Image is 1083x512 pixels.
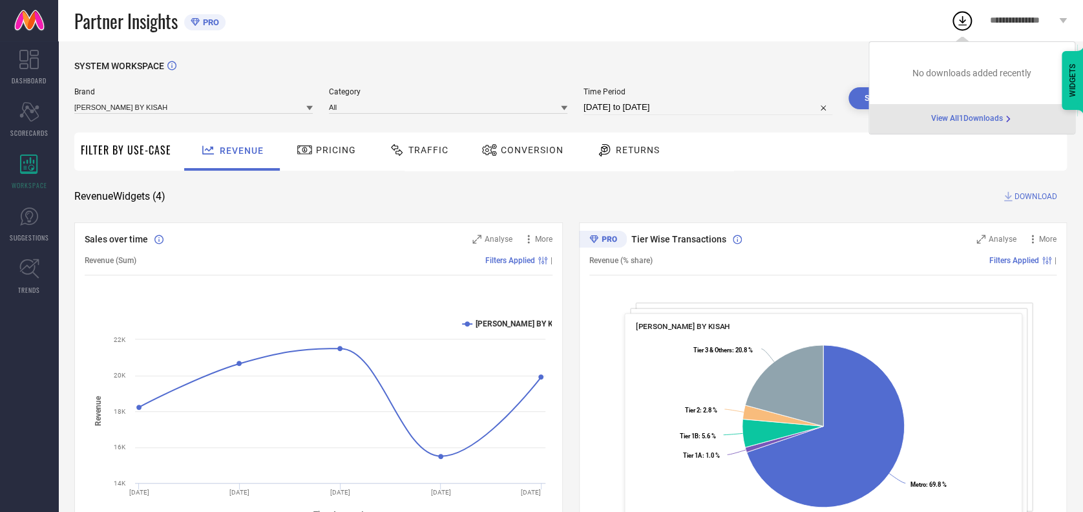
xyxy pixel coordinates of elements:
[114,480,126,487] text: 14K
[114,408,126,415] text: 18K
[521,489,541,496] text: [DATE]
[10,233,49,242] span: SUGGESTIONS
[683,452,719,459] text: : 1.0 %
[584,100,832,115] input: Select time period
[931,114,1013,124] a: View All1Downloads
[485,235,512,244] span: Analyse
[589,256,653,265] span: Revenue (% share)
[931,114,1013,124] div: Open download page
[683,452,702,459] tspan: Tier 1A
[74,61,164,71] span: SYSTEM WORKSPACE
[684,407,699,414] tspan: Tier 2
[551,256,552,265] span: |
[848,87,918,109] button: Search
[910,480,926,487] tspan: Metro
[200,17,219,27] span: PRO
[12,76,47,85] span: DASHBOARD
[18,285,40,295] span: TRENDS
[989,235,1016,244] span: Analyse
[1055,256,1057,265] span: |
[485,256,535,265] span: Filters Applied
[631,234,726,244] span: Tier Wise Transactions
[114,336,126,343] text: 22K
[535,235,552,244] span: More
[85,256,136,265] span: Revenue (Sum)
[10,128,48,138] span: SCORECARDS
[931,114,1003,124] span: View All 1 Downloads
[220,145,264,156] span: Revenue
[74,190,165,203] span: Revenue Widgets ( 4 )
[12,180,47,190] span: WORKSPACE
[330,489,350,496] text: [DATE]
[989,256,1039,265] span: Filters Applied
[476,319,571,328] text: [PERSON_NAME] BY KISAH
[329,87,567,96] span: Category
[85,234,148,244] span: Sales over time
[114,443,126,451] text: 16K
[114,372,126,379] text: 20K
[584,87,832,96] span: Time Period
[431,489,451,496] text: [DATE]
[408,145,448,155] span: Traffic
[680,432,699,440] tspan: Tier 1B
[636,322,730,331] span: [PERSON_NAME] BY KISAH
[912,68,1031,78] span: No downloads added recently
[684,407,717,414] text: : 2.8 %
[910,480,947,487] text: : 69.8 %
[81,142,171,158] span: Filter By Use-Case
[229,489,249,496] text: [DATE]
[680,432,716,440] text: : 5.6 %
[74,8,178,34] span: Partner Insights
[94,396,103,426] tspan: Revenue
[951,9,974,32] div: Open download list
[129,489,149,496] text: [DATE]
[1039,235,1057,244] span: More
[74,87,313,96] span: Brand
[316,145,356,155] span: Pricing
[1015,190,1057,203] span: DOWNLOAD
[579,231,627,250] div: Premium
[693,347,731,354] tspan: Tier 3 & Others
[693,347,752,354] text: : 20.8 %
[976,235,985,244] svg: Zoom
[616,145,660,155] span: Returns
[472,235,481,244] svg: Zoom
[501,145,563,155] span: Conversion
